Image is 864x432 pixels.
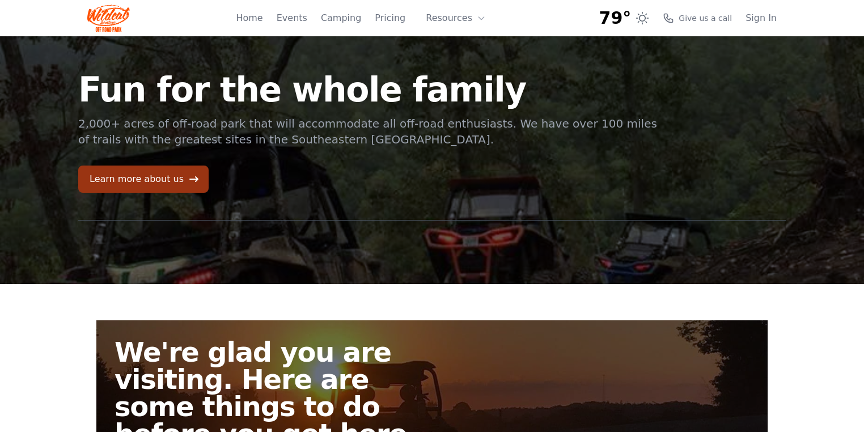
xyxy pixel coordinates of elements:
[679,12,732,24] span: Give us a call
[236,11,262,25] a: Home
[78,73,659,107] h1: Fun for the whole family
[375,11,405,25] a: Pricing
[87,5,130,32] img: Wildcat Logo
[78,116,659,147] p: 2,000+ acres of off-road park that will accommodate all off-road enthusiasts. We have over 100 mi...
[663,12,732,24] a: Give us a call
[277,11,307,25] a: Events
[321,11,361,25] a: Camping
[746,11,777,25] a: Sign In
[419,7,493,29] button: Resources
[599,8,632,28] span: 79°
[78,166,209,193] a: Learn more about us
